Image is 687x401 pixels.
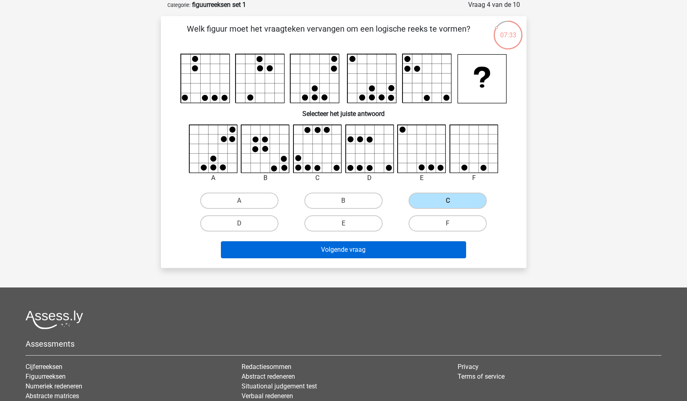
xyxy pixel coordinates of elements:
[174,23,483,47] p: Welk figuur moet het vraagteken vervangen om een logische reeks te vormen?
[192,1,246,9] strong: figuurreeksen set 1
[221,241,466,258] button: Volgende vraag
[183,173,244,183] div: A
[167,2,190,8] small: Categorie:
[304,215,383,232] label: E
[443,173,505,183] div: F
[287,173,348,183] div: C
[391,173,452,183] div: E
[26,373,66,380] a: Figuurreeksen
[26,339,661,349] h5: Assessments
[235,173,296,183] div: B
[242,363,291,371] a: Redactiesommen
[458,363,479,371] a: Privacy
[339,173,400,183] div: D
[26,363,62,371] a: Cijferreeksen
[409,193,487,209] label: C
[26,382,82,390] a: Numeriek redeneren
[242,373,295,380] a: Abstract redeneren
[174,103,514,118] h6: Selecteer het juiste antwoord
[458,373,505,380] a: Terms of service
[493,20,523,40] div: 07:33
[409,215,487,232] label: F
[242,392,293,400] a: Verbaal redeneren
[26,310,83,329] img: Assessly logo
[200,215,278,232] label: D
[200,193,278,209] label: A
[304,193,383,209] label: B
[26,392,79,400] a: Abstracte matrices
[242,382,317,390] a: Situational judgement test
